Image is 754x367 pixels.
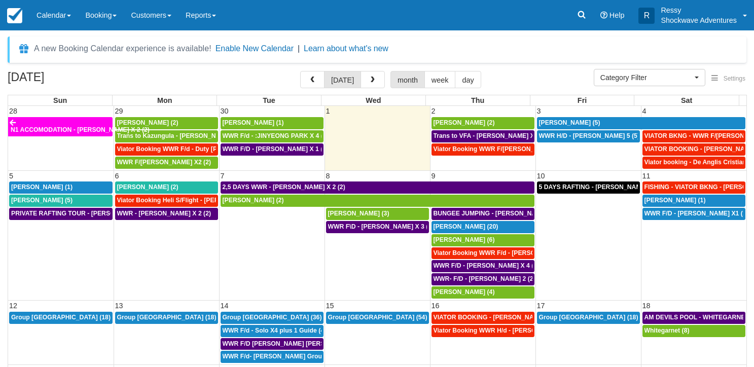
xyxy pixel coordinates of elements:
[326,221,429,233] a: WWR F\D - [PERSON_NAME] X 3 (3)
[157,96,172,104] span: Mon
[117,119,178,126] span: [PERSON_NAME] (2)
[434,223,498,230] span: [PERSON_NAME] (20)
[644,197,706,204] span: [PERSON_NAME] (1)
[641,107,648,115] span: 4
[434,275,535,282] span: WWR- F/D - [PERSON_NAME] 2 (2)
[434,249,636,256] span: Viator Booking WWR F/d - [PERSON_NAME] [PERSON_NAME] X2 (2)
[9,195,113,207] a: [PERSON_NAME] (5)
[539,183,668,191] span: 5 DAYS RAFTING - [PERSON_NAME] X 2 (4)
[471,96,484,104] span: Thu
[430,302,441,310] span: 16
[539,132,639,139] span: WWR H/D - [PERSON_NAME] 5 (5)
[455,71,481,88] button: day
[11,210,163,217] span: PRIVATE RAFTING TOUR - [PERSON_NAME] X 5 (5)
[432,312,534,324] a: VIATOR BOOKING - [PERSON_NAME] X 4 (4)
[536,107,542,115] span: 3
[298,44,300,53] span: |
[115,208,218,220] a: WWR - [PERSON_NAME] X 2 (2)
[430,107,437,115] span: 2
[366,96,381,104] span: Wed
[432,117,534,129] a: [PERSON_NAME] (2)
[325,302,335,310] span: 15
[432,247,534,260] a: Viator Booking WWR F/d - [PERSON_NAME] [PERSON_NAME] X2 (2)
[638,8,655,24] div: R
[221,195,534,207] a: [PERSON_NAME] (2)
[11,314,111,321] span: Group [GEOGRAPHIC_DATA] (18)
[8,117,113,136] a: N1 ACCOMODATION - [PERSON_NAME] X 2 (2)
[432,325,534,337] a: Viator Booking WWR H/d - [PERSON_NAME] X 4 (4)
[117,210,211,217] span: WWR - [PERSON_NAME] X 2 (2)
[117,132,252,139] span: Trans to Kazungula - [PERSON_NAME] x 1 (2)
[539,314,638,321] span: Group [GEOGRAPHIC_DATA] (18)
[434,288,495,296] span: [PERSON_NAME] (4)
[11,197,73,204] span: [PERSON_NAME] (5)
[326,312,429,324] a: Group [GEOGRAPHIC_DATA] (54)
[661,15,737,25] p: Shockwave Adventures
[642,325,746,337] a: Whitegarnet (8)
[216,44,294,54] button: Enable New Calendar
[117,145,278,153] span: Viator Booking WWR F/d - Duty [PERSON_NAME] 2 (2)
[537,117,746,129] a: [PERSON_NAME] (5)
[223,340,405,347] span: WWR F/D [PERSON_NAME] [PERSON_NAME] GROVVE X2 (1)
[537,181,640,194] a: 5 DAYS RAFTING - [PERSON_NAME] X 2 (4)
[434,327,585,334] span: Viator Booking WWR H/d - [PERSON_NAME] X 4 (4)
[432,208,534,220] a: BUNGEE JUMPING - [PERSON_NAME] 2 (2)
[642,181,746,194] a: FISHING - VIATOR BKNG - [PERSON_NAME] 2 (2)
[117,197,277,204] span: Viator Booking Heli S/Flight - [PERSON_NAME] X 1 (1)
[114,302,124,310] span: 13
[642,312,746,324] a: AM DEVILS POOL - WHITEGARNET X4 (4)
[9,181,113,194] a: [PERSON_NAME] (1)
[430,172,437,180] span: 9
[263,96,275,104] span: Tue
[434,262,540,269] span: WWR F/D - [PERSON_NAME] X 4 (4)
[115,195,218,207] a: Viator Booking Heli S/Flight - [PERSON_NAME] X 1 (1)
[221,117,324,129] a: [PERSON_NAME] (1)
[434,132,549,139] span: Trans to VFA - [PERSON_NAME] X 2 (2)
[115,181,218,194] a: [PERSON_NAME] (2)
[8,71,136,90] h2: [DATE]
[324,71,361,88] button: [DATE]
[325,172,331,180] span: 8
[424,71,456,88] button: week
[642,157,746,169] a: Viator booking - De Anglis Cristiano X1 (1)
[220,172,226,180] span: 7
[223,145,329,153] span: WWR F/D - [PERSON_NAME] X 1 (1)
[705,71,751,86] button: Settings
[117,314,217,321] span: Group [GEOGRAPHIC_DATA] (18)
[221,143,324,156] a: WWR F/D - [PERSON_NAME] X 1 (1)
[325,107,331,115] span: 1
[221,312,324,324] a: Group [GEOGRAPHIC_DATA] (36)
[642,195,746,207] a: [PERSON_NAME] (1)
[117,183,178,191] span: [PERSON_NAME] (2)
[223,132,329,139] span: WWR F/d - :JINYEONG PARK X 4 (4)
[600,12,607,19] i: Help
[434,236,495,243] span: [PERSON_NAME] (6)
[221,338,324,350] a: WWR F/D [PERSON_NAME] [PERSON_NAME] GROVVE X2 (1)
[434,314,566,321] span: VIATOR BOOKING - [PERSON_NAME] X 4 (4)
[328,223,434,230] span: WWR F\D - [PERSON_NAME] X 3 (3)
[115,312,218,324] a: Group [GEOGRAPHIC_DATA] (18)
[8,107,18,115] span: 28
[221,130,324,142] a: WWR F/d - :JINYEONG PARK X 4 (4)
[221,325,324,337] a: WWR F/d - Solo X4 plus 1 Guide (4)
[223,197,284,204] span: [PERSON_NAME] (2)
[53,96,67,104] span: Sun
[9,312,113,324] a: Group [GEOGRAPHIC_DATA] (18)
[11,126,150,133] span: N1 ACCOMODATION - [PERSON_NAME] X 2 (2)
[223,353,353,360] span: WWR F/d- [PERSON_NAME] Group X 30 (30)
[642,143,746,156] a: VIATOR BOOKING - [PERSON_NAME] 2 (2)
[326,208,429,220] a: [PERSON_NAME] (3)
[114,172,120,180] span: 6
[220,302,230,310] span: 14
[115,157,218,169] a: WWR F/[PERSON_NAME] X2 (2)
[8,172,14,180] span: 5
[432,260,534,272] a: WWR F/D - [PERSON_NAME] X 4 (4)
[432,273,534,285] a: WWR- F/D - [PERSON_NAME] 2 (2)
[681,96,692,104] span: Sat
[8,302,18,310] span: 12
[115,143,218,156] a: Viator Booking WWR F/d - Duty [PERSON_NAME] 2 (2)
[432,221,534,233] a: [PERSON_NAME] (20)
[434,119,495,126] span: [PERSON_NAME] (2)
[724,75,745,82] span: Settings
[117,159,211,166] span: WWR F/[PERSON_NAME] X2 (2)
